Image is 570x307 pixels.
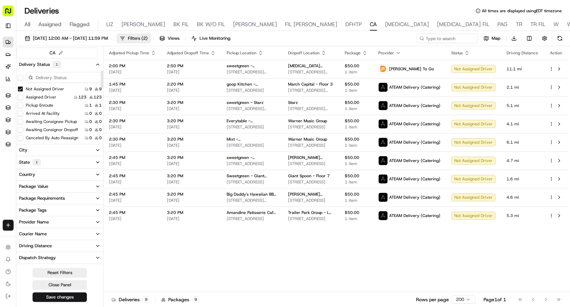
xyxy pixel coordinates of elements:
[345,118,367,124] span: $50.00
[106,20,113,29] span: LIZ
[26,86,64,92] label: Not Assigned Driver
[497,20,508,29] span: PAG
[288,210,334,215] span: Trailer Park Group - LA - Floor 10
[50,49,64,57] div: CA
[227,106,277,111] span: [STREET_ADDRESS][US_STATE]
[26,94,56,100] label: Assigned Driver
[53,61,61,68] div: 1
[288,106,334,111] span: [STREET_ADDRESS][PERSON_NAME]
[19,159,41,166] div: State
[117,34,151,43] button: Filters(2)
[19,243,52,249] div: Driving Distance
[7,99,18,110] img: Klarizel Pensader
[109,69,156,75] span: [DATE]
[345,69,367,75] span: 1 item
[109,210,156,215] span: 2:45 PM
[109,118,156,124] span: 2:30 PM
[109,143,156,148] span: [DATE]
[26,103,53,108] label: Pickup Enroute
[173,20,189,29] span: BK FIL
[19,231,47,237] div: Courier Name
[14,106,19,111] img: 1736555255976-a54dd68f-1ca7-489b-9aae-adbdc363a1c4
[345,143,367,148] span: 1 item
[64,133,109,140] span: API Documentation
[507,50,538,56] span: Driving Distance
[112,296,150,303] div: Deliveries
[288,161,334,166] span: [STREET_ADDRESS]
[549,50,563,56] div: Action
[389,85,440,90] span: ATEAM Delivery (Catering)
[22,34,111,43] button: [DATE] 12:00 AM - [DATE] 11:59 PM
[379,101,387,110] img: ateam_logo.png
[285,20,337,29] span: FIL [PERSON_NAME]
[57,134,63,140] div: 💻
[16,193,103,204] button: Package Requirements
[288,50,320,56] span: Dropoff Location
[227,82,277,87] span: goop Kitchen - [GEOGRAPHIC_DATA]
[89,103,92,108] span: 1
[507,213,538,218] span: 5.3 mi
[167,179,216,185] span: [DATE]
[288,118,327,124] span: Warner Music Group
[70,20,90,29] span: Flagged
[385,20,429,29] span: [MEDICAL_DATA]
[227,179,277,185] span: [STREET_ADDRESS]
[345,20,362,29] span: DFHTP
[19,219,49,225] div: Provider Name
[555,34,565,43] button: Refresh
[24,5,59,16] h1: Deliveries
[345,63,367,69] span: $50.00
[19,147,27,153] div: City
[68,150,82,155] span: Pylon
[99,127,102,132] span: 0
[99,86,102,92] span: 9
[227,69,277,75] span: [STREET_ADDRESS][PERSON_NAME]
[288,100,298,105] span: Starz
[167,143,216,148] span: [DATE]
[227,118,277,124] span: Everytable - [GEOGRAPHIC_DATA]
[379,156,387,165] img: ateam_logo.png
[345,50,361,56] span: Package
[288,137,327,142] span: Warner Music Group
[530,20,545,29] span: TR FIL
[19,171,35,178] div: Country
[89,119,92,124] span: 0
[78,94,87,100] span: 123
[197,20,225,29] span: BK W/O FIL
[167,198,216,203] span: [DATE]
[345,210,367,215] span: $50.00
[345,82,367,87] span: $50.00
[379,65,387,73] img: ddtg_logo_v2.png
[31,65,111,72] div: Start new chat
[7,65,19,77] img: 1736555255976-a54dd68f-1ca7-489b-9aae-adbdc363a1c4
[227,88,277,93] span: [STREET_ADDRESS]
[288,124,334,130] span: [STREET_ADDRESS]
[288,82,333,87] span: March Capital - Floor 3
[379,138,387,147] img: ateam_logo.png
[109,100,156,105] span: 2:30 PM
[109,88,156,93] span: [DATE]
[109,106,156,111] span: [DATE]
[33,268,87,277] button: Reset Filters
[379,120,387,128] img: ateam_logo.png
[19,207,46,213] div: Package Tags
[167,173,216,179] span: 3:20 PM
[109,137,156,142] span: 2:30 PM
[16,204,103,216] button: Package Tags
[48,150,82,155] a: Powered byPylon
[161,296,199,303] div: Packages
[167,161,216,166] span: [DATE]
[227,173,277,179] span: Sweetgreen - Giant Spoon (LA)
[379,83,387,92] img: ateam_logo.png
[167,192,216,197] span: 3:20 PM
[109,173,156,179] span: 2:45 PM
[19,183,48,189] div: Package Value
[99,135,102,141] span: 0
[345,216,367,221] span: 1 item
[105,87,123,95] button: See all
[99,103,102,108] span: 1
[33,35,108,41] span: [DATE] 12:00 AM - [DATE] 11:59 PM
[416,296,449,303] p: Rows per page
[227,210,277,215] span: Amandine Patisserie Cafe - [GEOGRAPHIC_DATA]
[142,296,150,303] div: 9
